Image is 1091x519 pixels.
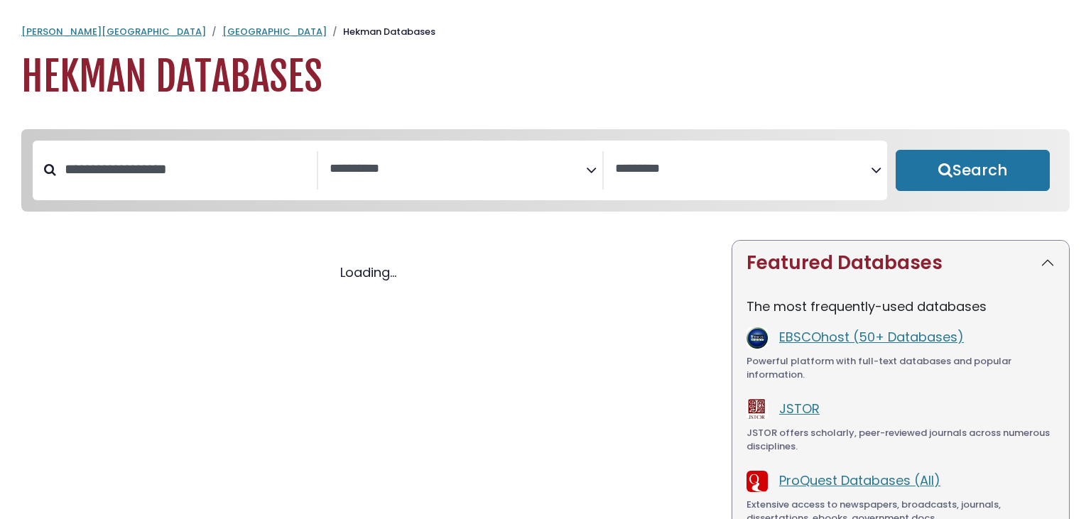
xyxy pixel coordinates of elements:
[747,297,1055,316] p: The most frequently-used databases
[327,25,435,39] li: Hekman Databases
[21,25,206,38] a: [PERSON_NAME][GEOGRAPHIC_DATA]
[21,129,1070,212] nav: Search filters
[779,471,940,489] a: ProQuest Databases (All)
[747,426,1055,454] div: JSTOR offers scholarly, peer-reviewed journals across numerous disciplines.
[21,263,715,282] div: Loading...
[779,328,964,346] a: EBSCOhost (50+ Databases)
[330,162,586,177] textarea: Search
[747,354,1055,382] div: Powerful platform with full-text databases and popular information.
[732,241,1069,285] button: Featured Databases
[21,25,1070,39] nav: breadcrumb
[615,162,872,177] textarea: Search
[21,53,1070,101] h1: Hekman Databases
[56,158,317,181] input: Search database by title or keyword
[896,150,1050,191] button: Submit for Search Results
[222,25,327,38] a: [GEOGRAPHIC_DATA]
[779,400,820,417] a: JSTOR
